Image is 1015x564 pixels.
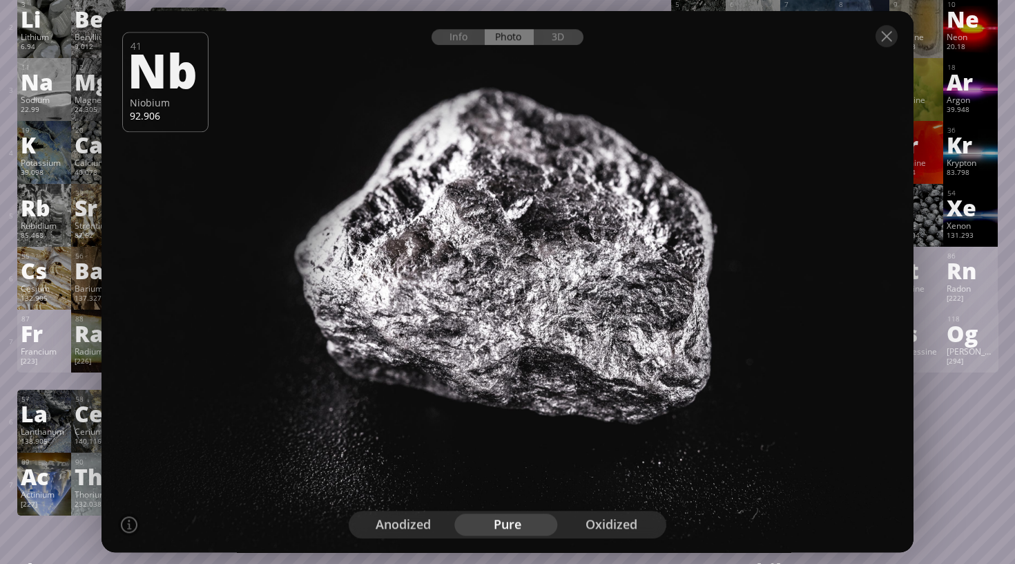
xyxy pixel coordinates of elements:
[947,168,994,179] div: 83.798
[893,105,940,116] div: 35.45
[893,283,940,294] div: Astatine
[893,31,940,42] div: Fluorine
[893,196,940,218] div: I
[75,322,122,344] div: Ra
[21,500,68,511] div: [227]
[893,189,940,198] div: 53
[893,157,940,168] div: Bromine
[947,346,994,357] div: [PERSON_NAME]
[21,168,68,179] div: 39.098
[75,294,122,305] div: 137.327
[21,94,68,105] div: Sodium
[75,437,122,448] div: 140.116
[893,70,940,93] div: Cl
[947,322,994,344] div: Og
[21,426,68,437] div: Lanthanum
[947,94,994,105] div: Argon
[21,458,68,467] div: 89
[75,231,122,242] div: 87.62
[21,157,68,168] div: Potassium
[21,395,68,404] div: 57
[75,157,122,168] div: Calcium
[893,8,940,30] div: F
[75,357,122,368] div: [226]
[947,63,994,72] div: 18
[75,252,122,261] div: 56
[893,126,940,135] div: 35
[947,357,994,368] div: [294]
[893,94,940,105] div: Chlorine
[947,196,994,218] div: Xe
[128,46,199,93] div: Nb
[75,70,122,93] div: Mg
[21,31,68,42] div: Lithium
[75,458,122,467] div: 90
[75,94,122,105] div: Magnesium
[534,29,583,45] div: 3D
[75,126,122,135] div: 20
[21,489,68,500] div: Actinium
[21,8,68,30] div: Li
[893,357,940,368] div: [293]
[75,105,122,116] div: 24.305
[675,8,722,30] div: B
[893,42,940,53] div: 18.998
[947,252,994,261] div: 86
[947,42,994,53] div: 20.18
[21,283,68,294] div: Cesium
[947,294,994,305] div: [222]
[130,109,201,122] div: 92.906
[947,314,994,323] div: 118
[75,196,122,218] div: Sr
[947,283,994,294] div: Radon
[893,314,940,323] div: 117
[21,402,68,424] div: La
[21,105,68,116] div: 22.99
[893,220,940,231] div: Iodine
[21,259,68,281] div: Cs
[559,514,664,536] div: oxidized
[893,168,940,179] div: 79.904
[21,346,68,357] div: Francium
[21,437,68,448] div: 138.905
[75,283,122,294] div: Barium
[21,252,68,261] div: 55
[456,514,560,536] div: pure
[75,259,122,281] div: Ba
[947,157,994,168] div: Krypton
[432,29,485,45] div: Info
[21,63,68,72] div: 11
[838,8,886,30] div: O
[75,31,122,42] div: Beryllium
[947,220,994,231] div: Xenon
[947,133,994,156] div: Kr
[75,189,122,198] div: 38
[947,105,994,116] div: 39.948
[21,196,68,218] div: Rb
[784,8,831,30] div: N
[21,42,68,53] div: 6.94
[947,8,994,30] div: Ne
[75,402,122,424] div: Ce
[75,42,122,53] div: 9.012
[947,70,994,93] div: Ar
[947,259,994,281] div: Rn
[893,63,940,72] div: 17
[21,322,68,344] div: Fr
[75,168,122,179] div: 40.078
[893,259,940,281] div: At
[21,231,68,242] div: 85.468
[729,8,777,30] div: C
[75,133,122,156] div: Ca
[21,189,68,198] div: 37
[75,500,122,511] div: 232.038
[893,231,940,242] div: 126.904
[893,322,940,344] div: Ts
[75,8,122,30] div: Be
[21,70,68,93] div: Na
[351,514,456,536] div: anodized
[75,465,122,487] div: Th
[947,231,994,242] div: 131.293
[75,63,122,72] div: 12
[21,294,68,305] div: 132.905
